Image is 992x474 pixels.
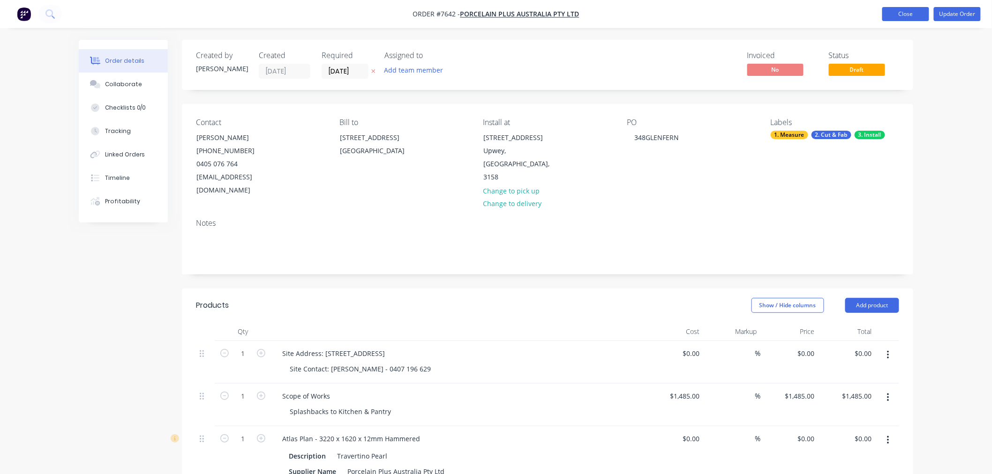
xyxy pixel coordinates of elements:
div: [PHONE_NUMBER] [196,144,274,157]
div: Total [819,322,876,341]
div: [PERSON_NAME] [196,64,248,74]
button: Add team member [379,64,448,76]
div: Site Contact: [PERSON_NAME] - 0407 196 629 [282,362,438,376]
div: Collaborate [105,80,142,89]
div: [STREET_ADDRESS] [340,131,418,144]
button: Change to pick up [478,184,545,197]
div: Invoiced [747,51,818,60]
button: Collaborate [79,73,168,96]
button: Timeline [79,166,168,190]
div: Bill to [339,118,468,127]
img: Factory [17,7,31,21]
div: Price [761,322,819,341]
button: Add product [845,298,899,313]
div: Scope of Works [275,389,338,403]
button: Add team member [384,64,448,76]
div: 3. Install [855,131,885,139]
div: Contact [196,118,324,127]
div: Linked Orders [105,150,145,159]
div: [EMAIL_ADDRESS][DOMAIN_NAME] [196,170,274,197]
div: Checklists 0/0 [105,104,146,112]
div: [PERSON_NAME][PHONE_NUMBER]0405 076 764[EMAIL_ADDRESS][DOMAIN_NAME] [188,131,282,197]
button: Profitability [79,190,168,213]
button: Order details [79,49,168,73]
a: Porcelain Plus Australia Pty Ltd [460,10,579,19]
button: Update Order [934,7,981,21]
div: Order details [105,57,145,65]
div: Timeline [105,174,130,182]
div: Notes [196,219,899,228]
div: Atlas Plan - 3220 x 1620 x 12mm Hammered [275,432,428,445]
div: Site Address: [STREET_ADDRESS] [275,347,392,360]
div: Created by [196,51,248,60]
div: Tracking [105,127,131,135]
div: Upwey, [GEOGRAPHIC_DATA], 3158 [484,144,562,184]
button: Checklists 0/0 [79,96,168,119]
span: Order #7642 - [413,10,460,19]
button: Change to delivery [478,197,547,210]
span: % [755,433,761,444]
span: % [755,391,761,401]
div: [PERSON_NAME] [196,131,274,144]
div: 2. Cut & Fab [812,131,851,139]
div: Profitability [105,197,140,206]
span: No [747,64,804,75]
div: Description [285,449,330,463]
button: Close [882,7,929,21]
div: Install at [483,118,612,127]
div: [STREET_ADDRESS][GEOGRAPHIC_DATA] [332,131,426,161]
div: Travertino Pearl [333,449,391,463]
div: 348GLENFERN [627,131,686,144]
div: Markup [704,322,761,341]
button: Tracking [79,119,168,143]
div: Status [829,51,899,60]
button: Show / Hide columns [752,298,824,313]
span: Draft [829,64,885,75]
div: Qty [215,322,271,341]
button: Linked Orders [79,143,168,166]
div: Required [322,51,373,60]
div: 0405 076 764 [196,157,274,170]
div: Created [259,51,310,60]
div: Splashbacks to Kitchen & Pantry [282,405,398,418]
div: 1. Measure [771,131,808,139]
div: Assigned to [384,51,478,60]
div: [STREET_ADDRESS]Upwey, [GEOGRAPHIC_DATA], 3158 [476,131,570,184]
div: Labels [771,118,899,127]
div: Products [196,300,229,311]
div: [STREET_ADDRESS] [484,131,562,144]
div: Cost [646,322,704,341]
div: [GEOGRAPHIC_DATA] [340,144,418,157]
span: % [755,348,761,359]
div: PO [627,118,755,127]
